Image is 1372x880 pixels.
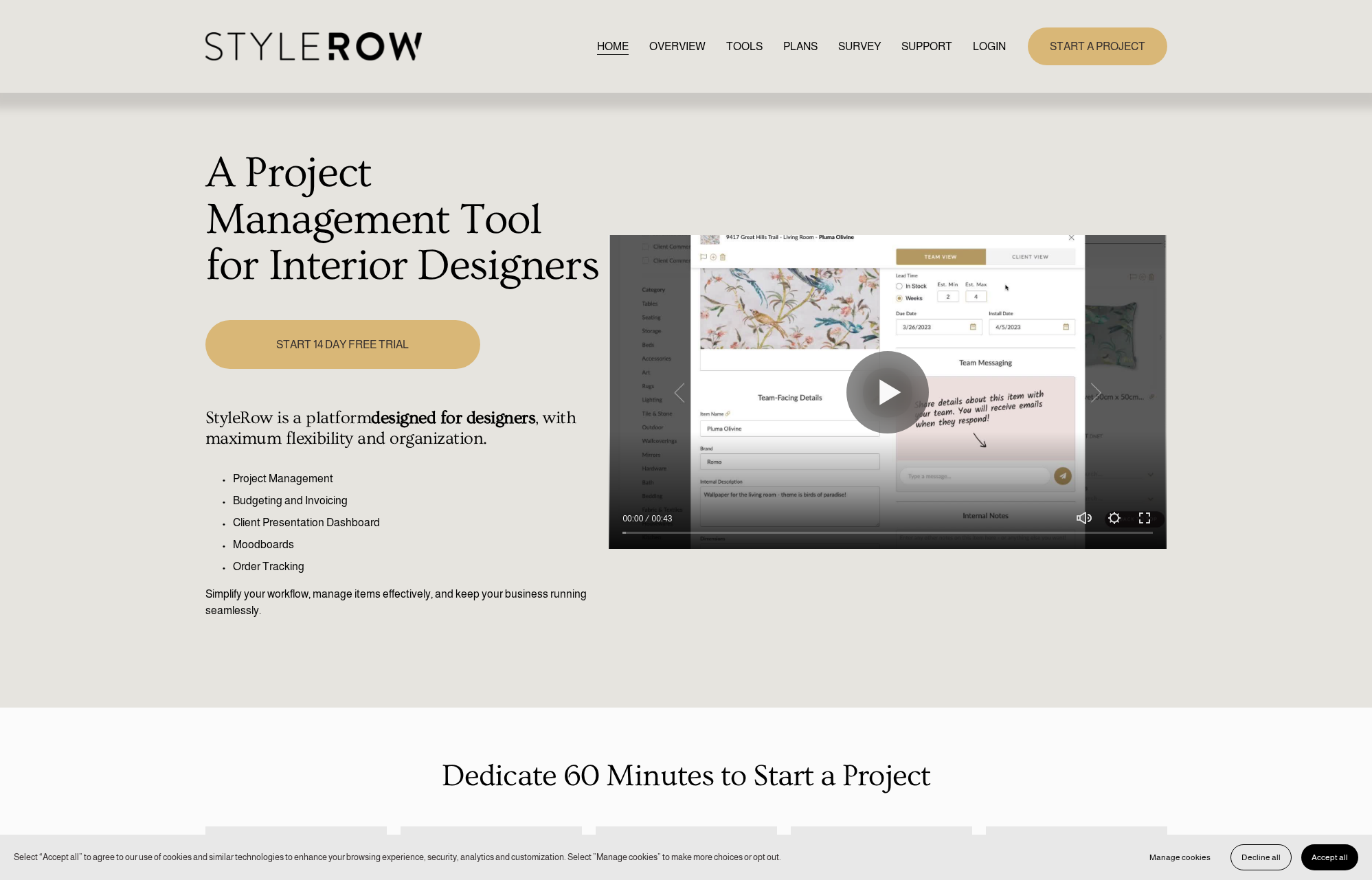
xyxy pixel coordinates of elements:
[233,559,602,575] p: Order Tracking
[846,351,929,433] button: Play
[14,850,781,864] p: Select “Accept all” to agree to our use of cookies and similar technologies to enhance your brows...
[597,37,629,56] a: HOME
[783,37,818,56] a: PLANS
[973,37,1006,56] a: LOGIN
[726,37,763,56] a: TOOLS
[649,37,706,56] a: OVERVIEW
[1230,844,1292,870] button: Decline all
[233,471,602,487] p: Project Management
[233,493,602,509] p: Budgeting and Invoicing
[205,753,1167,799] p: Dedicate 60 Minutes to Start a Project
[901,38,952,55] span: SUPPORT
[622,528,1153,538] input: Seek
[233,515,602,531] p: Client Presentation Dashboard
[838,37,881,56] a: SURVEY
[371,408,535,428] strong: designed for designers
[205,320,480,369] a: START 14 DAY FREE TRIAL
[1312,853,1348,862] span: Accept all
[205,32,422,60] img: StyleRow
[1139,844,1221,870] button: Manage cookies
[646,512,675,526] div: Duration
[1301,844,1358,870] button: Accept all
[205,408,602,449] h4: StyleRow is a platform , with maximum flexibility and organization.
[901,37,952,56] a: folder dropdown
[233,537,602,553] p: Moodboards
[205,150,602,290] h1: A Project Management Tool for Interior Designers
[622,512,646,526] div: Current time
[205,586,602,619] p: Simplify your workflow, manage items effectively, and keep your business running seamlessly.
[1241,853,1281,862] span: Decline all
[1149,853,1211,862] span: Manage cookies
[1028,27,1167,65] a: START A PROJECT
